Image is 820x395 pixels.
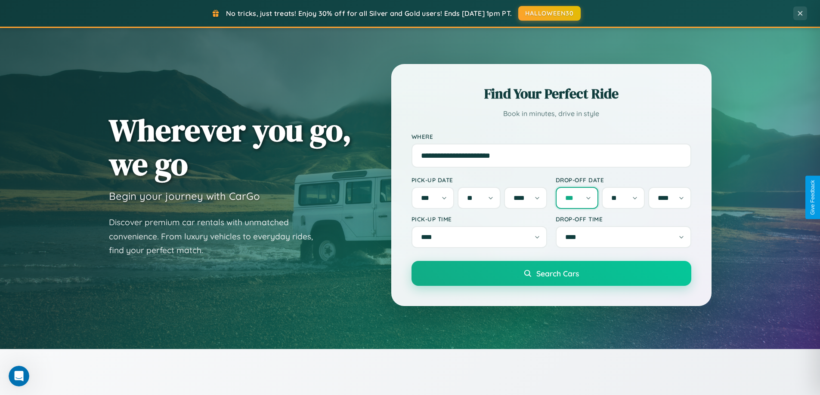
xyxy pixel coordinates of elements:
label: Drop-off Time [556,215,691,223]
label: Where [412,133,691,140]
p: Discover premium car rentals with unmatched convenience. From luxury vehicles to everyday rides, ... [109,215,324,257]
h2: Find Your Perfect Ride [412,84,691,103]
label: Drop-off Date [556,176,691,184]
span: Search Cars [536,269,579,278]
iframe: Intercom live chat [9,366,29,386]
label: Pick-up Time [412,215,547,223]
h3: Begin your journey with CarGo [109,190,260,202]
span: No tricks, just treats! Enjoy 30% off for all Silver and Gold users! Ends [DATE] 1pm PT. [226,9,512,18]
p: Book in minutes, drive in style [412,107,691,120]
h1: Wherever you go, we go [109,113,352,181]
button: Search Cars [412,261,691,286]
button: HALLOWEEN30 [518,6,581,21]
label: Pick-up Date [412,176,547,184]
div: Give Feedback [810,180,816,215]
